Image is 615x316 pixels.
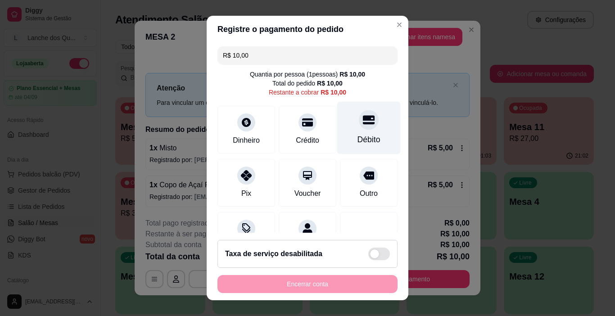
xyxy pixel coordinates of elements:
[317,79,343,88] div: R$ 10,00
[269,88,346,97] div: Restante a cobrar
[241,188,251,199] div: Pix
[360,188,378,199] div: Outro
[225,248,322,259] h2: Taxa de serviço desabilitada
[250,70,365,79] div: Quantia por pessoa ( 1 pessoas)
[392,18,407,32] button: Close
[339,70,365,79] div: R$ 10,00
[321,88,346,97] div: R$ 10,00
[207,16,408,43] header: Registre o pagamento do pedido
[272,79,343,88] div: Total do pedido
[294,188,321,199] div: Voucher
[223,46,392,64] input: Ex.: hambúrguer de cordeiro
[233,135,260,146] div: Dinheiro
[296,135,319,146] div: Crédito
[357,134,380,145] div: Débito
